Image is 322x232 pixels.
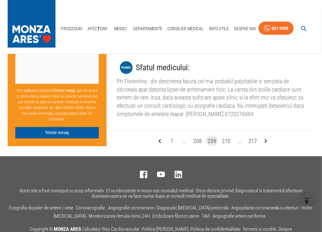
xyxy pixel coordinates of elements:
[85,22,110,35] a: Afecțiuni
[8,188,314,199] p: Acest site a fost conceput cu scop informativ. El nu inlocuieste in niciun caz consultul medical....
[117,77,309,118] div: Ptr Florentina : din descrierea facuta cel mai probabil palpitatiile si senzatia de oboseala apar...
[153,214,200,219] a: Embolizare fibrom uterin
[154,136,272,146] nav: pagination navigation
[110,22,130,35] a: Medici
[298,192,316,210] button: delete
[272,24,288,32] div: 031 9300
[120,61,133,74] img: MONZA ARES
[136,61,190,74] h3: Sfatul medicului :
[234,137,245,146] div: …
[207,22,231,35] a: Info Utile
[112,53,314,123] button: MONZA ARESSfatul medicului:Ptr Florentina : din descrierea facuta cel mai probabil palpitatiile s...
[15,127,99,139] button: Trimite mesaj
[76,205,229,211] a: Coronarografie - Angiografie coronariana / Diagnostic [MEDICAL_DATA] pectorala
[246,136,259,146] button: Go to page 217
[232,22,259,35] a: Despre Noi
[213,214,266,219] a: Angiografie artere periferice
[54,205,313,219] a: Holter [MEDICAL_DATA] - Monitorizarea ritmului inimii 24H
[9,205,73,211] a: Ecografia doppler de artere / vene
[261,136,271,146] button: Go to next page
[231,205,299,211] a: Angioplastie coronariană cu stenturi
[131,22,165,35] a: Departamente
[165,22,206,35] a: Consilier Medical
[54,88,75,93] b: Trimite mesaj
[167,136,177,146] button: Go to page 1
[191,136,204,146] button: Go to page 208
[59,22,85,35] a: Proceduri
[206,136,218,146] button: page 209
[179,137,189,146] div: …
[220,136,232,146] button: Go to page 210
[155,136,165,146] button: Go to previous page
[15,85,99,125] p: Prin apăsarea butonului , sunt de acord cu prelucrarea datelor mele cu caracter personal (ce pot ...
[202,214,210,219] a: TAVI
[259,22,294,35] a: 031 9300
